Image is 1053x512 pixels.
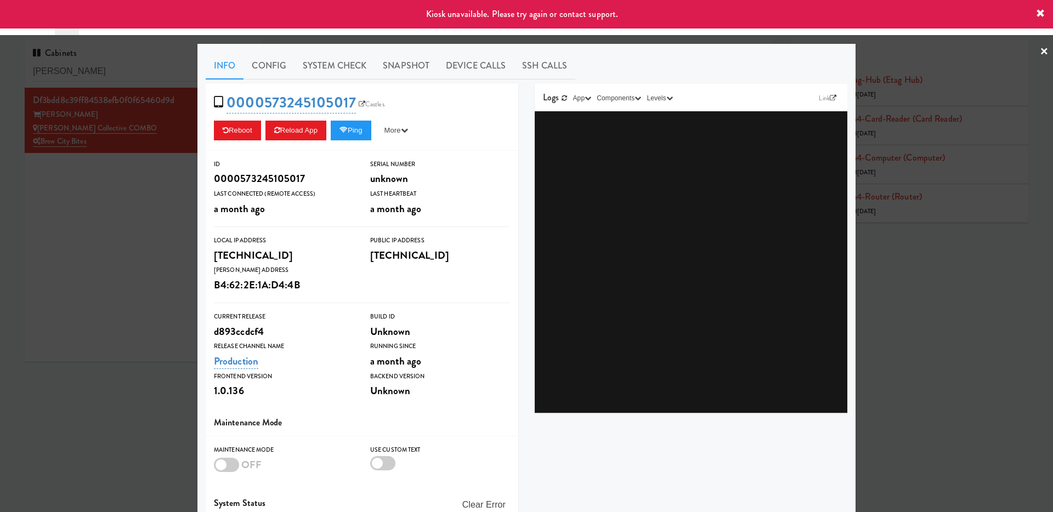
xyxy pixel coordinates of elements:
div: [TECHNICAL_ID] [214,246,354,265]
div: Backend Version [370,371,510,382]
a: 0000573245105017 [227,92,356,113]
span: System Status [214,497,265,509]
a: × [1040,35,1049,69]
button: Reload App [265,121,326,140]
div: Release Channel Name [214,341,354,352]
a: Castles [356,99,387,110]
div: Unknown [370,322,510,341]
a: Snapshot [375,52,438,79]
div: Running Since [370,341,510,352]
div: B4:62:2E:1A:D4:4B [214,276,354,294]
div: 1.0.136 [214,382,354,400]
a: Device Calls [438,52,514,79]
button: Ping [331,121,371,140]
div: [TECHNICAL_ID] [370,246,510,265]
div: Serial Number [370,159,510,170]
div: ID [214,159,354,170]
div: Use Custom Text [370,445,510,456]
div: Maintenance Mode [214,445,354,456]
span: a month ago [214,201,265,216]
button: App [570,93,595,104]
div: Current Release [214,311,354,322]
a: Info [206,52,244,79]
span: Maintenance Mode [214,416,282,429]
div: Unknown [370,382,510,400]
button: Reboot [214,121,261,140]
span: Kiosk unavailable. Please try again or contact support. [426,8,619,20]
a: Link [816,93,839,104]
div: d893ccdcf4 [214,322,354,341]
a: System Check [295,52,375,79]
div: [PERSON_NAME] Address [214,265,354,276]
button: Components [594,93,644,104]
span: Logs [543,91,559,104]
div: Public IP Address [370,235,510,246]
span: a month ago [370,354,421,368]
div: Build Id [370,311,510,322]
a: SSH Calls [514,52,575,79]
a: Config [244,52,295,79]
div: unknown [370,169,510,188]
span: OFF [241,457,262,472]
button: Levels [644,93,675,104]
a: Production [214,354,258,369]
button: More [376,121,417,140]
div: Local IP Address [214,235,354,246]
div: Last Heartbeat [370,189,510,200]
div: Last Connected (Remote Access) [214,189,354,200]
div: 0000573245105017 [214,169,354,188]
div: Frontend Version [214,371,354,382]
span: a month ago [370,201,421,216]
